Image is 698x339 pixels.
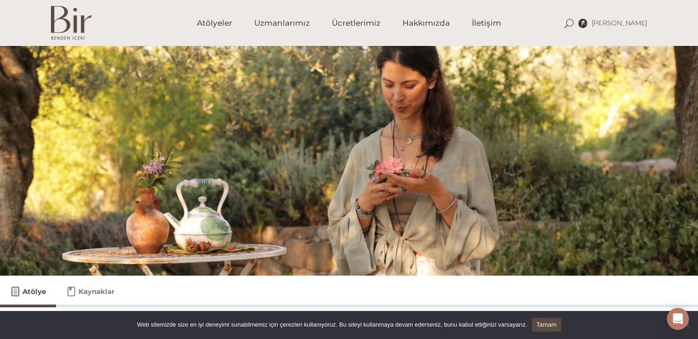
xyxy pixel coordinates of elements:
[532,318,561,332] a: Tamam
[22,286,46,297] span: Atölye
[137,320,527,329] span: Web sitemizde size en iyi deneyimi sunabilmemiz için çerezleri kullanıyoruz. Bu siteyi kullanmaya...
[402,18,450,28] span: Hakkımızda
[78,286,114,297] span: Kaynaklar
[472,18,501,28] span: İletişim
[667,308,689,330] div: Open Intercom Messenger
[197,18,232,28] span: Atölyeler
[254,18,310,28] span: Uzmanlarımız
[332,18,380,28] span: Ücretlerimiz
[592,19,648,27] span: [PERSON_NAME]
